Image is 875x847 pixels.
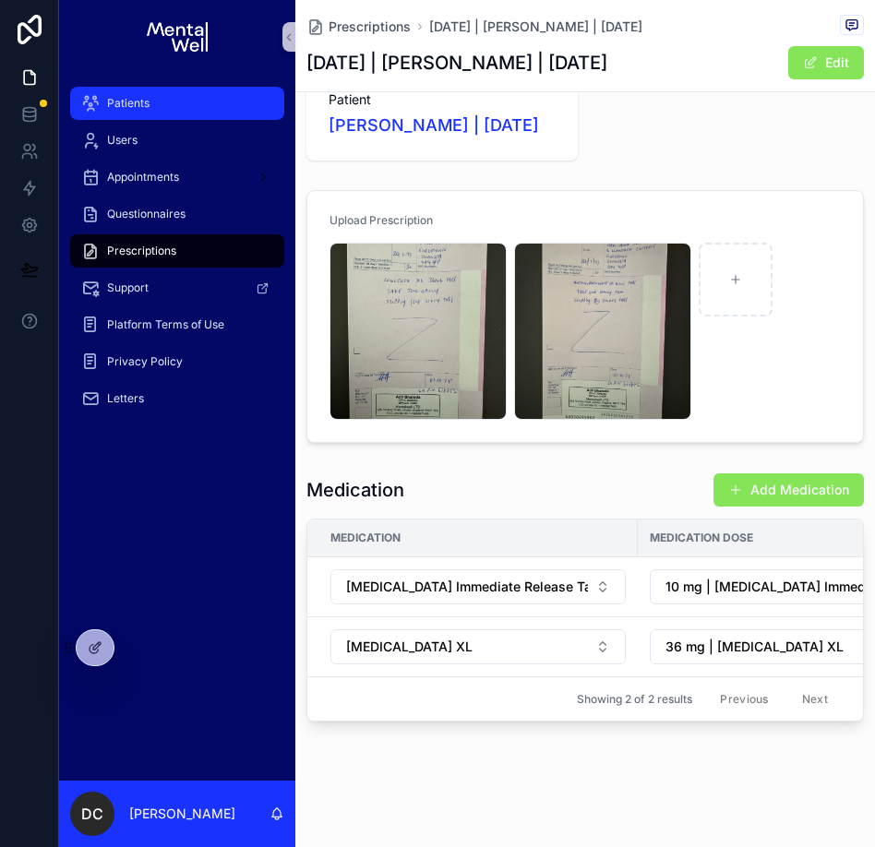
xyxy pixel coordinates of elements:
button: Edit [788,46,864,79]
span: Patients [107,96,150,111]
button: Add Medication [713,473,864,507]
a: [PERSON_NAME] | [DATE] [329,113,539,138]
span: Appointments [107,170,179,185]
span: Support [107,280,149,295]
a: [DATE] | [PERSON_NAME] | [DATE] [429,18,642,36]
span: Upload Prescription [330,213,433,227]
span: Patient [329,90,556,109]
span: [MEDICAL_DATA] XL [346,638,473,656]
button: Select Button [330,629,626,664]
span: Questionnaires [107,207,186,221]
img: App logo [147,22,207,52]
span: Prescriptions [107,244,176,258]
h1: [DATE] | [PERSON_NAME] | [DATE] [306,50,607,76]
button: Select Button [330,569,626,604]
a: Prescriptions [70,234,284,268]
span: Privacy Policy [107,354,183,369]
div: scrollable content [59,74,295,439]
span: Medication [330,531,401,545]
a: Users [70,124,284,157]
a: Questionnaires [70,197,284,231]
h1: Medication [306,477,404,503]
a: Appointments [70,161,284,194]
span: Medication Dose [650,531,753,545]
a: Letters [70,382,284,415]
span: 36 mg | [MEDICAL_DATA] XL [665,638,844,656]
span: DC [81,803,103,825]
a: Privacy Policy [70,345,284,378]
span: [MEDICAL_DATA] Immediate Release Tablets [346,578,588,596]
span: Prescriptions [329,18,411,36]
a: Platform Terms of Use [70,308,284,341]
span: Letters [107,391,144,406]
a: Patients [70,87,284,120]
span: Platform Terms of Use [107,317,224,332]
p: [PERSON_NAME] [129,805,235,823]
a: Support [70,271,284,304]
span: Users [107,133,138,148]
a: Prescriptions [306,18,411,36]
span: Showing 2 of 2 results [577,692,692,707]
